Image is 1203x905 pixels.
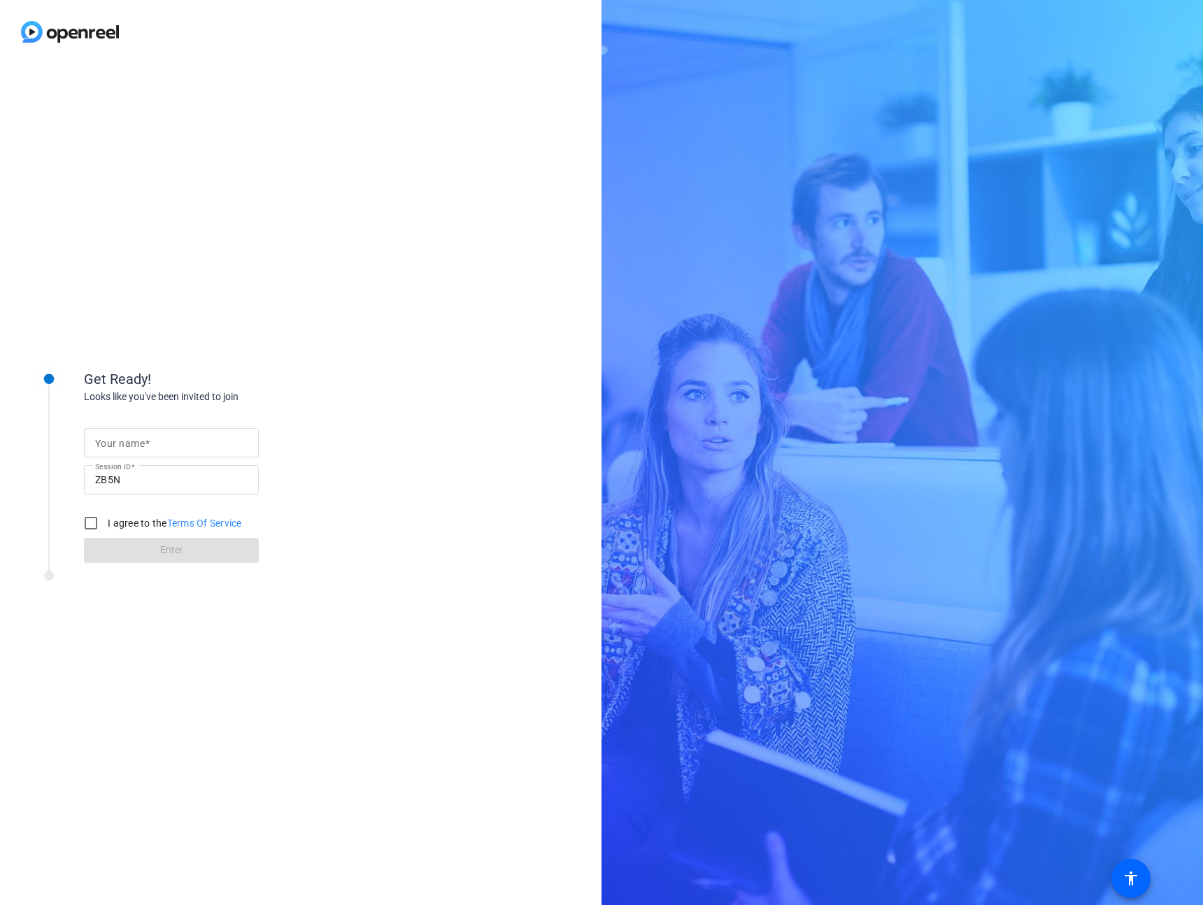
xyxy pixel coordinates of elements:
[1123,870,1139,887] mat-icon: accessibility
[84,390,364,404] div: Looks like you've been invited to join
[167,518,242,529] a: Terms Of Service
[105,516,242,530] label: I agree to the
[95,462,131,471] mat-label: Session ID
[84,369,364,390] div: Get Ready!
[95,438,145,449] mat-label: Your name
